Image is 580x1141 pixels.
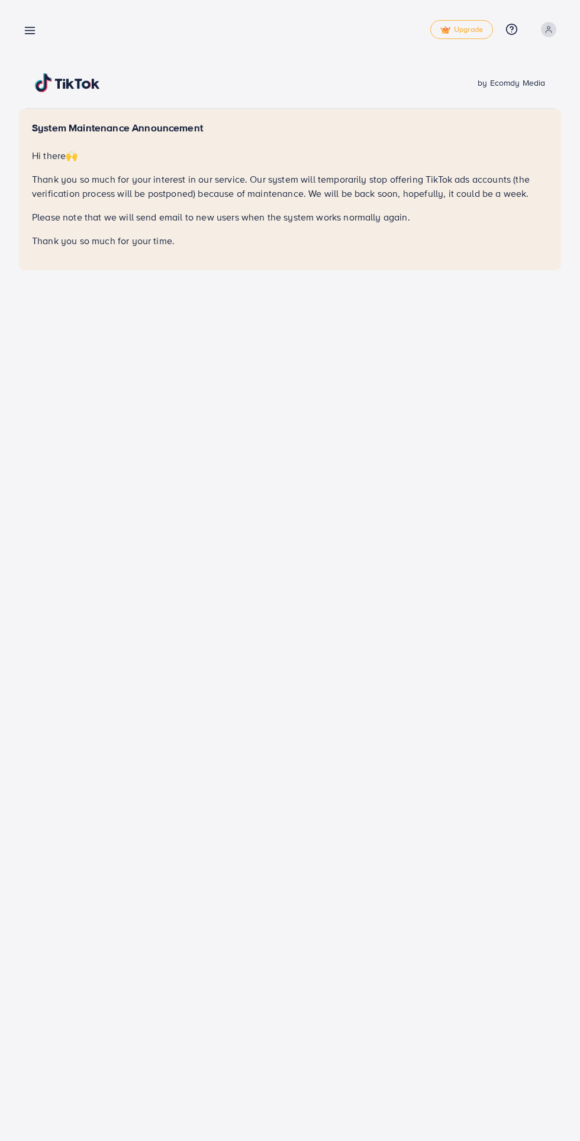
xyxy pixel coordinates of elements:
[440,26,450,34] img: tick
[478,77,545,89] span: by Ecomdy Media
[32,122,548,134] h5: System Maintenance Announcement
[32,148,548,163] p: Hi there
[32,172,548,200] p: Thank you so much for your interest in our service. Our system will temporarily stop offering Tik...
[440,25,483,34] span: Upgrade
[32,234,548,248] p: Thank you so much for your time.
[35,73,100,92] img: TikTok
[32,210,548,224] p: Please note that we will send email to new users when the system works normally again.
[430,20,493,39] a: tickUpgrade
[66,149,78,162] span: 🙌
